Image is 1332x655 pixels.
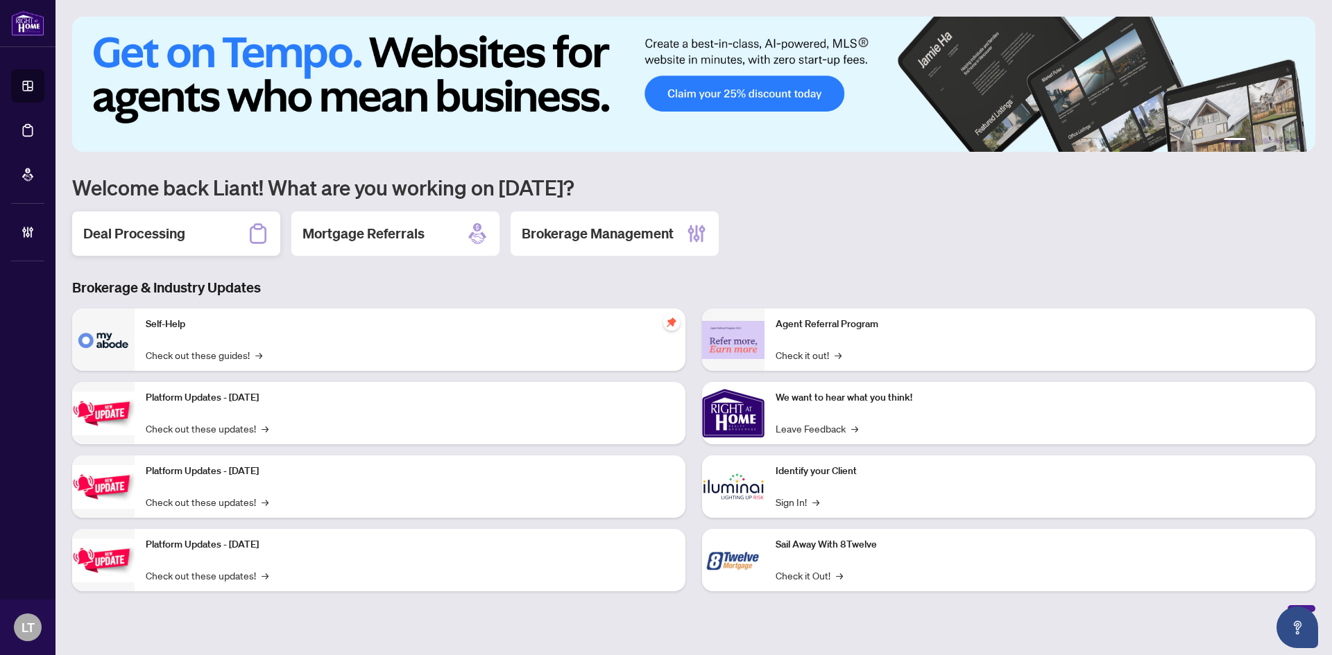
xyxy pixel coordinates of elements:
[11,10,44,36] img: logo
[302,224,425,243] h2: Mortgage Referrals
[146,568,268,583] a: Check out these updates!→
[146,537,674,552] p: Platform Updates - [DATE]
[522,224,674,243] h2: Brokerage Management
[835,347,842,363] span: →
[22,618,35,637] span: LT
[702,382,765,444] img: We want to hear what you think!
[72,465,135,509] img: Platform Updates - July 8, 2025
[1263,138,1268,143] button: 3
[1224,138,1246,143] button: 1
[776,494,819,509] a: Sign In!→
[776,421,858,436] a: Leave Feedback→
[812,494,819,509] span: →
[702,455,765,518] img: Identify your Client
[1252,138,1257,143] button: 2
[146,347,262,363] a: Check out these guides!→
[72,539,135,582] img: Platform Updates - June 23, 2025
[776,390,1304,405] p: We want to hear what you think!
[72,278,1315,297] h3: Brokerage & Industry Updates
[262,494,268,509] span: →
[776,537,1304,552] p: Sail Away With 8Twelve
[72,392,135,435] img: Platform Updates - July 21, 2025
[146,464,674,479] p: Platform Updates - [DATE]
[702,321,765,359] img: Agent Referral Program
[851,421,858,436] span: →
[83,224,185,243] h2: Deal Processing
[1285,138,1290,143] button: 5
[1296,138,1301,143] button: 6
[776,568,843,583] a: Check it Out!→
[146,390,674,405] p: Platform Updates - [DATE]
[776,317,1304,332] p: Agent Referral Program
[72,17,1315,152] img: Slide 0
[146,494,268,509] a: Check out these updates!→
[146,421,268,436] a: Check out these updates!→
[72,174,1315,200] h1: Welcome back Liant! What are you working on [DATE]?
[146,317,674,332] p: Self-Help
[663,314,680,331] span: pushpin
[72,308,135,371] img: Self-Help
[702,529,765,591] img: Sail Away With 8Twelve
[1276,606,1318,648] button: Open asap
[1274,138,1279,143] button: 4
[776,347,842,363] a: Check it out!→
[262,568,268,583] span: →
[255,347,262,363] span: →
[262,421,268,436] span: →
[776,464,1304,479] p: Identify your Client
[836,568,843,583] span: →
